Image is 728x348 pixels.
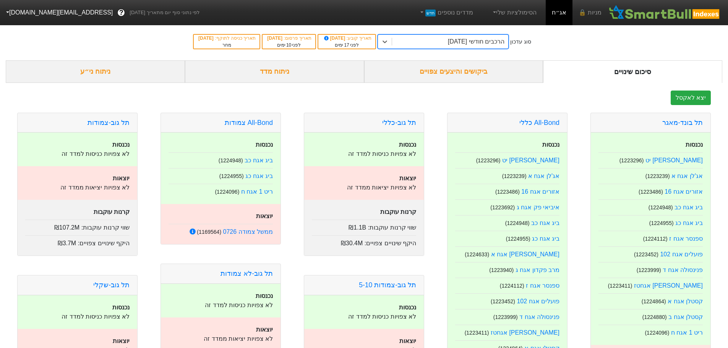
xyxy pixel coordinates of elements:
a: תל גוב-שקלי [93,281,130,289]
small: ( 1223486 ) [639,189,663,195]
small: ( 1223486 ) [495,189,520,195]
div: לפני ימים [266,42,311,49]
p: לא צפויות כניסות למדד זה [169,301,273,310]
strong: יוצאות [256,326,273,333]
small: ( 1224112 ) [500,283,524,289]
span: ₪3.7M [58,240,76,246]
span: 10 [286,42,291,48]
p: לא צפויות כניסות למדד זה [312,149,416,159]
div: שווי קרנות עוקבות : [312,220,416,232]
img: SmartBull [608,5,722,20]
a: All-Bond צמודות [225,119,273,126]
a: ביג אגח כב [674,204,703,210]
strong: נכנסות [256,293,273,299]
a: ספנסר אגח ז [669,235,703,242]
a: ספנסר אגח ז [526,282,559,289]
small: ( 1223940 ) [489,267,514,273]
small: ( 1223296 ) [476,157,501,163]
small: ( 1223239 ) [645,173,670,179]
a: אג'לן אגח א [671,173,703,179]
strong: יוצאות [256,213,273,219]
small: ( 1223411 ) [465,330,489,336]
div: היקף שינויים צפויים : [25,235,130,248]
p: לא צפויות יציאות ממדד זה [169,334,273,343]
a: פנינסולה אגח ד [519,314,559,320]
span: [DATE] [323,36,347,41]
a: [PERSON_NAME] יט [645,157,703,163]
a: ביג אגח כג [532,235,559,242]
div: תאריך קובע : [322,35,371,42]
small: ( 1223692 ) [490,204,515,210]
a: ביג אגח כג [675,220,703,226]
small: ( 1223999 ) [493,314,518,320]
strong: יוצאות [113,338,130,344]
a: ריט 1 אגח ח [671,329,703,336]
small: ( 1224096 ) [645,330,669,336]
strong: יוצאות [399,175,416,181]
a: ביג אגח כג [245,173,273,179]
small: ( 1223239 ) [502,173,527,179]
a: איביאי פק אגח ג [517,204,559,210]
strong: נכנסות [256,141,273,148]
strong: קרנות עוקבות [94,209,130,215]
a: אזורים אגח 16 [665,188,703,195]
a: [PERSON_NAME] יט [502,157,559,163]
strong: קרנות עוקבות [380,209,416,215]
small: ( 1224633 ) [465,251,489,257]
span: ₪107.2M [54,224,79,231]
div: היקף שינויים צפויים : [312,235,416,248]
a: אזורים אגח 16 [521,188,559,195]
small: ( 1224096 ) [215,189,239,195]
div: הרכבים חודשי [DATE] [448,37,504,46]
div: תאריך פרסום : [266,35,311,42]
a: [PERSON_NAME] אגחטז [634,282,703,289]
span: ? [119,8,123,18]
small: ( 1224955 ) [649,220,674,226]
strong: נכנסות [686,141,703,148]
a: תל גוב-לא צמודות [221,270,273,277]
span: 17 [344,42,349,48]
small: ( 1223452 ) [491,298,515,304]
span: [DATE] [198,36,215,41]
span: לפי נתוני סוף יום מתאריך [DATE] [130,9,199,16]
a: קסטלן אגח א [668,298,703,304]
span: ₪1.1B [349,224,366,231]
a: All-Bond כללי [519,119,559,126]
div: תאריך כניסה לתוקף : [198,35,256,42]
a: ביג אגח כב [531,220,559,226]
a: תל גוב-כללי [382,119,416,126]
small: ( 1169564 ) [197,229,221,235]
a: [PERSON_NAME] אגחטז [491,329,559,336]
small: ( 1224955 ) [506,236,530,242]
span: [DATE] [267,36,284,41]
a: תל גוב-צמודות 5-10 [359,281,416,289]
a: מרב פקדון אגח ג [516,267,559,273]
div: ניתוח מדד [185,60,364,83]
a: [PERSON_NAME] אגח א [491,251,560,257]
div: סיכום שינויים [543,60,722,83]
small: ( 1223452 ) [634,251,658,257]
a: ביג אגח כב [245,157,273,163]
p: לא צפויות יציאות ממדד זה [25,183,130,192]
span: חדש [425,10,436,16]
small: ( 1224880 ) [642,314,667,320]
a: פועלים אגח 102 [660,251,703,257]
strong: נכנסות [399,304,416,311]
small: ( 1224948 ) [219,157,243,163]
strong: יוצאות [113,175,130,181]
div: לפני ימים [322,42,371,49]
a: פנינסולה אגח ד [663,267,703,273]
strong: יוצאות [399,338,416,344]
a: ממשל צמודה 0726 [223,228,273,235]
a: פועלים אגח 102 [517,298,559,304]
span: ₪30.4M [341,240,363,246]
button: יצא לאקסל [671,91,711,105]
div: ניתוח ני״ע [6,60,185,83]
span: מחר [222,42,231,48]
strong: נכנסות [399,141,416,148]
a: אג'לן אגח א [528,173,559,179]
div: סוג עדכון [510,38,531,46]
small: ( 1224948 ) [505,220,530,226]
a: תל בונד-מאגר [662,119,703,126]
small: ( 1223411 ) [608,283,632,289]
